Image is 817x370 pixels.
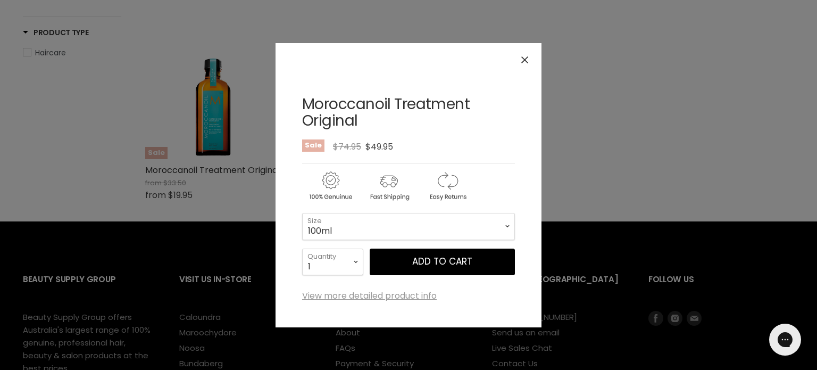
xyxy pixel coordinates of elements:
[302,291,437,301] a: View more detailed product info
[302,139,324,152] span: Sale
[302,249,363,275] select: Quantity
[764,320,806,359] iframe: Gorgias live chat messenger
[365,141,393,153] span: $49.95
[412,255,472,268] span: Add to cart
[513,48,536,71] button: Close
[419,170,476,202] img: returns.gif
[302,170,359,202] img: genuine.gif
[361,170,417,202] img: shipping.gif
[302,94,470,131] a: Moroccanoil Treatment Original
[333,141,361,153] span: $74.95
[370,249,515,275] button: Add to cart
